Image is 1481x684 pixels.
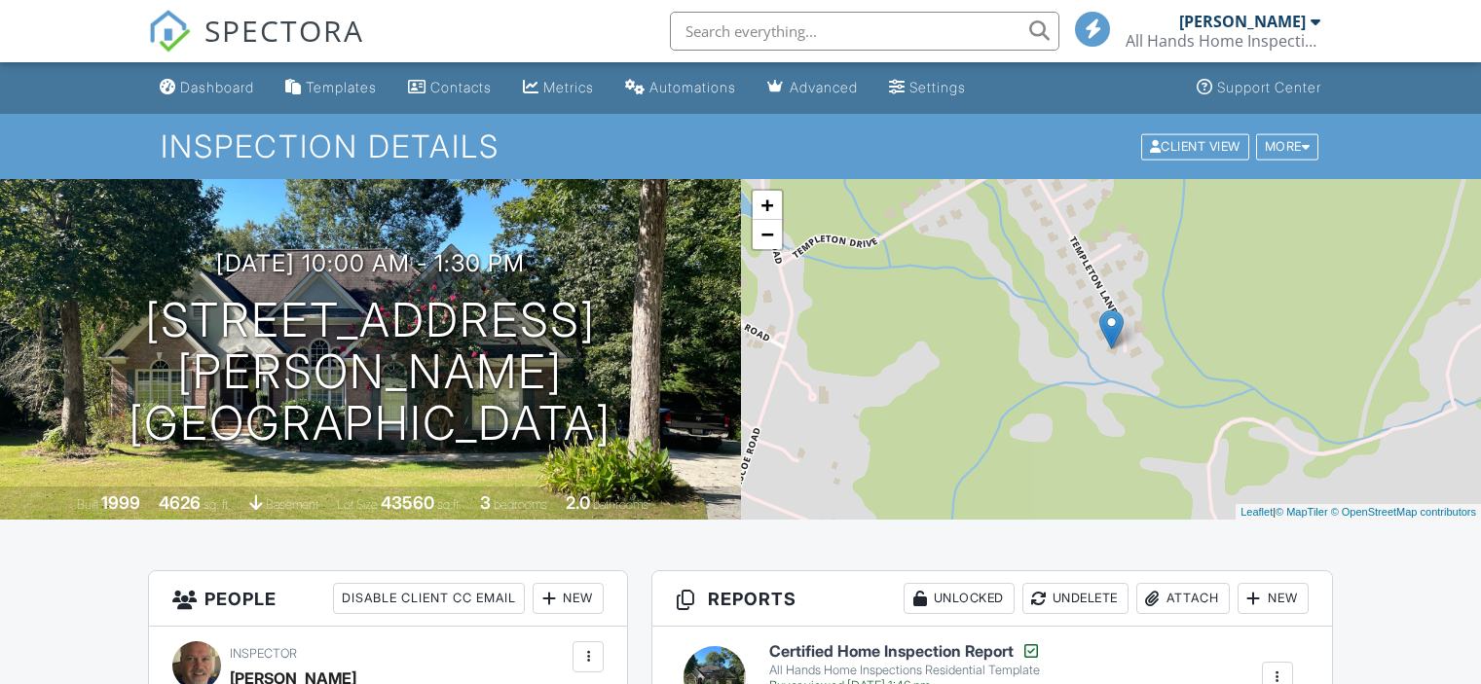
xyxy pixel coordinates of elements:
[881,70,974,106] a: Settings
[180,79,254,95] div: Dashboard
[533,583,604,614] div: New
[381,492,434,513] div: 43560
[649,79,736,95] div: Automations
[759,70,866,106] a: Advanced
[543,79,594,95] div: Metrics
[904,583,1015,614] div: Unlocked
[337,497,378,512] span: Lot Size
[31,295,710,449] h1: [STREET_ADDRESS][PERSON_NAME] [GEOGRAPHIC_DATA]
[306,79,377,95] div: Templates
[1126,31,1320,51] div: All Hands Home Inspections, LLC
[790,79,858,95] div: Advanced
[148,26,364,67] a: SPECTORA
[1189,70,1329,106] a: Support Center
[670,12,1059,51] input: Search everything...
[753,191,782,220] a: Zoom in
[494,497,547,512] span: bedrooms
[1141,133,1249,160] div: Client View
[152,70,262,106] a: Dashboard
[230,646,297,661] span: Inspector
[753,220,782,249] a: Zoom out
[1217,79,1321,95] div: Support Center
[1238,583,1309,614] div: New
[1139,138,1254,153] a: Client View
[1256,133,1319,160] div: More
[593,497,648,512] span: bathrooms
[652,571,1332,627] h3: Reports
[1022,583,1129,614] div: Undelete
[159,492,201,513] div: 4626
[430,79,492,95] div: Contacts
[266,497,318,512] span: basement
[204,497,231,512] span: sq. ft.
[1331,506,1476,518] a: © OpenStreetMap contributors
[909,79,966,95] div: Settings
[769,663,1041,678] div: All Hands Home Inspections Residential Template
[566,492,590,513] div: 2.0
[149,571,627,627] h3: People
[278,70,385,106] a: Templates
[515,70,602,106] a: Metrics
[333,583,525,614] div: Disable Client CC Email
[437,497,462,512] span: sq.ft.
[204,10,364,51] span: SPECTORA
[617,70,744,106] a: Automations (Basic)
[1276,506,1328,518] a: © MapTiler
[1179,12,1306,31] div: [PERSON_NAME]
[101,492,140,513] div: 1999
[400,70,500,106] a: Contacts
[77,497,98,512] span: Built
[1240,506,1273,518] a: Leaflet
[1236,504,1481,521] div: |
[1136,583,1230,614] div: Attach
[216,250,525,276] h3: [DATE] 10:00 am - 1:30 pm
[161,129,1320,163] h1: Inspection Details
[480,492,491,513] div: 3
[148,10,191,53] img: The Best Home Inspection Software - Spectora
[769,641,1041,661] h6: Certified Home Inspection Report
